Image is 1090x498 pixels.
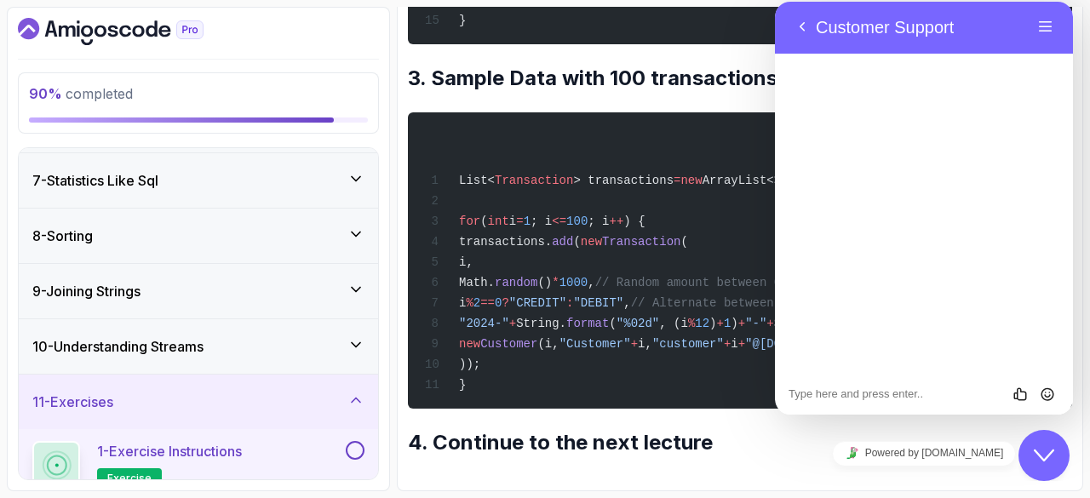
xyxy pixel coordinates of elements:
[537,337,559,351] span: (i,
[595,276,846,289] span: // Random amount between 0 and 1000
[29,85,62,102] span: 90 %
[745,337,859,351] span: "@[DOMAIN_NAME]"
[459,337,480,351] span: new
[495,296,502,310] span: 0
[459,378,466,392] span: }
[623,215,645,228] span: ) {
[588,276,594,289] span: ,
[516,215,523,228] span: =
[680,174,702,187] span: new
[631,337,638,351] span: +
[32,281,141,301] h3: 9 - Joining Strings
[19,209,378,263] button: 8-Sorting
[766,317,773,330] span: +
[509,317,516,330] span: +
[709,317,716,330] span: )
[32,170,158,191] h3: 7 - Statistics Like Sql
[559,337,631,351] span: "Customer"
[552,215,566,228] span: <=
[32,441,364,489] button: 1-Exercise Instructionsexercise
[32,392,113,412] h3: 11 - Exercises
[32,226,93,246] h3: 8 - Sorting
[18,18,243,45] a: Dashboard
[459,317,509,330] span: "2024-"
[459,235,552,249] span: transactions.
[775,434,1073,472] iframe: chat widget
[631,296,896,310] span: // Alternate between CREDIT and DEBIT
[717,317,724,330] span: +
[459,174,495,187] span: List<
[695,317,709,330] span: 12
[29,85,133,102] span: completed
[680,235,687,249] span: (
[610,215,624,228] span: ++
[495,174,573,187] span: Transaction
[19,319,378,374] button: 10-Understanding Streams
[566,317,609,330] span: format
[573,174,674,187] span: > transactions
[774,317,824,330] span: String.
[688,317,695,330] span: %
[459,215,480,228] span: for
[531,215,552,228] span: ; i
[552,235,573,249] span: add
[573,235,580,249] span: (
[738,337,745,351] span: +
[473,296,480,310] span: 2
[32,336,204,357] h3: 10 - Understanding Streams
[566,296,573,310] span: :
[588,215,609,228] span: ; i
[97,441,242,461] p: 1 - Exercise Instructions
[408,65,1072,92] h2: 3. Sample Data with 100 transactions
[480,296,495,310] span: ==
[652,337,724,351] span: "customer"
[495,276,537,289] span: random
[466,296,473,310] span: %
[609,317,616,330] span: (
[731,337,737,351] span: i
[459,276,495,289] span: Math.
[459,14,466,27] span: }
[566,215,588,228] span: 100
[19,153,378,208] button: 7-Statistics Like Sql
[623,296,630,310] span: ,
[509,215,516,228] span: i
[1018,430,1073,481] iframe: chat widget
[19,375,378,429] button: 11-Exercises
[724,337,731,351] span: +
[509,296,566,310] span: "CREDIT"
[107,472,152,485] span: exercise
[516,317,566,330] span: String.
[459,255,473,269] span: i,
[408,429,1072,456] h2: 4. Continue to the next lecture
[738,317,745,330] span: +
[617,317,659,330] span: "%02d"
[502,296,508,310] span: ?
[488,215,509,228] span: int
[674,174,680,187] span: =
[573,296,623,310] span: "DEBIT"
[459,358,480,371] span: ));
[19,264,378,318] button: 9-Joining Strings
[537,276,552,289] span: ()
[724,317,731,330] span: 1
[775,2,1073,415] iframe: chat widget
[703,174,803,187] span: ArrayList<>();
[559,276,588,289] span: 1000
[581,235,602,249] span: new
[602,235,680,249] span: Transaction
[524,215,531,228] span: 1
[480,215,487,228] span: (
[459,296,466,310] span: i
[480,337,537,351] span: Customer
